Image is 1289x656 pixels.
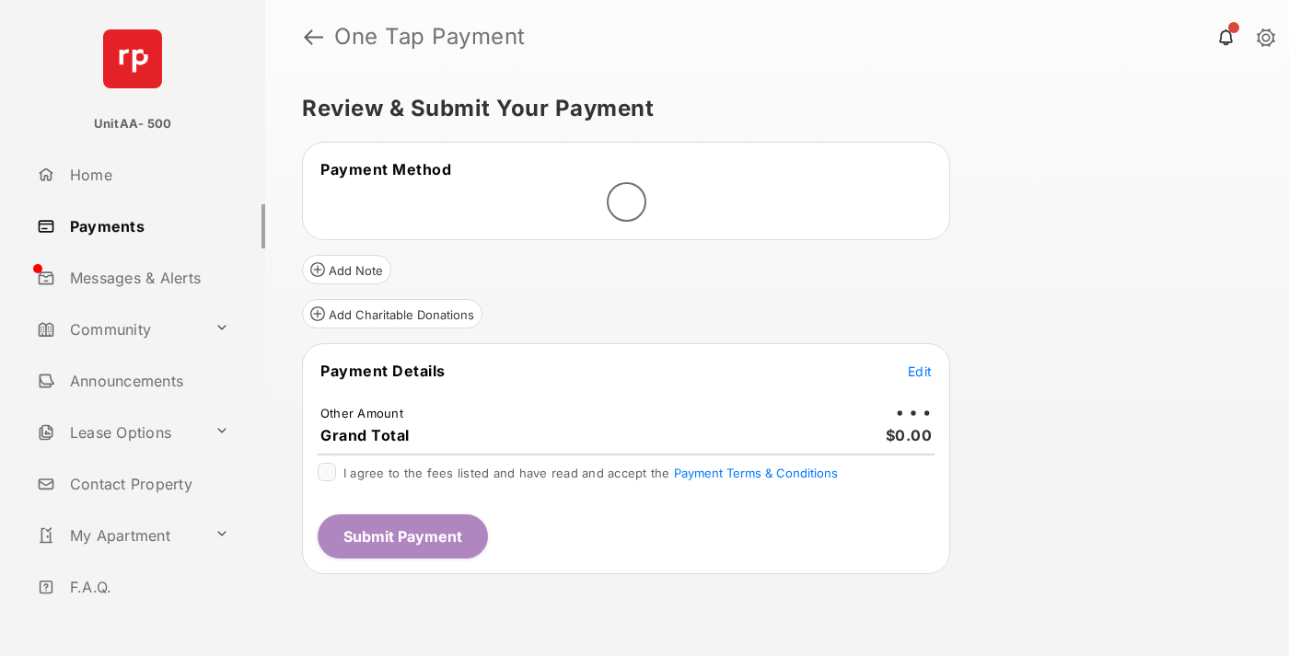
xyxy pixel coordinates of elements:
[29,513,207,558] a: My Apartment
[674,466,838,480] button: I agree to the fees listed and have read and accept the
[908,362,932,380] button: Edit
[29,565,265,609] a: F.A.Q.
[29,359,265,403] a: Announcements
[302,299,482,328] button: Add Charitable Donations
[29,410,207,455] a: Lease Options
[29,462,265,506] a: Contact Property
[29,204,265,248] a: Payments
[343,466,838,480] span: I agree to the fees listed and have read and accept the
[302,255,391,284] button: Add Note
[302,98,1237,120] h5: Review & Submit Your Payment
[94,115,172,133] p: UnitAA- 500
[319,405,404,421] td: Other Amount
[29,256,265,300] a: Messages & Alerts
[320,160,451,178] span: Payment Method
[334,26,526,48] strong: One Tap Payment
[320,362,446,380] span: Payment Details
[29,307,207,351] a: Community
[908,363,932,379] span: Edit
[29,153,265,197] a: Home
[886,426,933,444] span: $0.00
[318,514,488,558] button: Submit Payment
[320,426,410,444] span: Grand Total
[103,29,162,88] img: svg+xml;base64,PHN2ZyB4bWxucz0iaHR0cDovL3d3dy53My5vcmcvMjAwMC9zdmciIHdpZHRoPSI2NCIgaGVpZ2h0PSI2NC...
